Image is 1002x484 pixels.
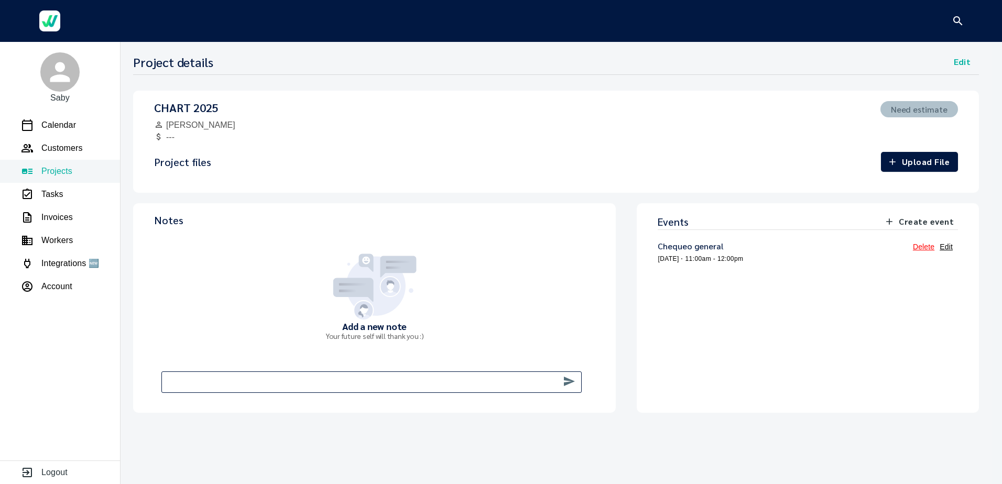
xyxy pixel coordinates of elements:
span: Upload File [889,155,950,169]
a: Customers [21,142,83,155]
a: Invoices [21,211,73,224]
p: Calendar [41,119,76,131]
p: Customers [41,142,83,155]
h2: Your future self will thank you :) [325,332,424,340]
p: Projects [41,165,72,178]
button: Edit [945,54,979,69]
h5: Chequeo general [658,240,743,251]
h3: Project files [154,156,211,168]
h4: Notes [154,214,595,227]
h4: Events [658,215,689,228]
h1: Add a new note [325,321,424,332]
h3: Project details [133,54,213,69]
h5: Need estimate [891,104,947,115]
a: Integrations 🆕 [21,257,99,270]
a: Werkgo Logo [31,5,68,37]
a: [PERSON_NAME] [166,120,235,129]
p: Workers [41,234,73,247]
a: Tasks [21,188,63,201]
p: Tasks [41,188,63,201]
span: Create event [886,214,954,229]
a: Edit [940,243,953,251]
button: Upload File [881,152,958,172]
p: Logout [41,466,68,479]
button: Create event [882,214,958,229]
img: Werkgo Logo [39,10,60,31]
a: Workers [21,234,73,247]
a: Delete [913,243,934,251]
span: --- [166,133,175,141]
p: Saby [50,92,70,104]
img: Add a new note [325,254,424,321]
p: Integrations 🆕 [41,257,99,270]
a: Calendar [21,119,76,131]
a: Projects [21,165,72,178]
span: [DATE] ⋅ 11:00am - 12:00pm [658,255,743,262]
p: Account [41,280,72,293]
p: Invoices [41,211,73,224]
a: Account [21,280,72,293]
h3: CHART 2025 [154,101,218,115]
